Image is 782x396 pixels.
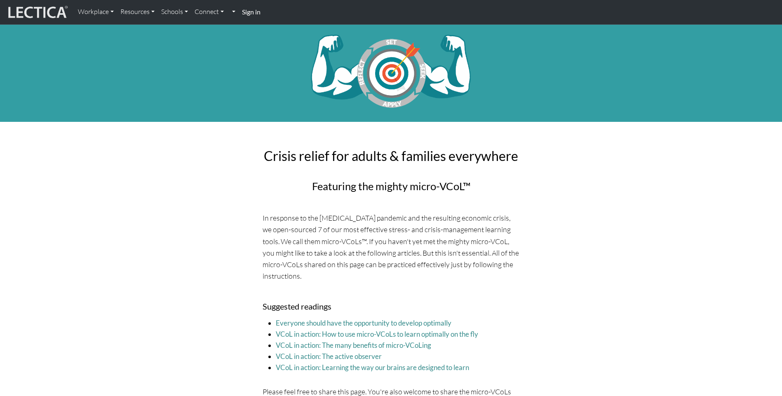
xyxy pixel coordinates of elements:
[242,8,261,16] strong: Sign in
[276,330,478,338] a: VCoL in action: How to use micro-VCoLs to learn optimally on the fly
[263,212,520,282] p: In response to the [MEDICAL_DATA] pandemic and the resulting economic crisis, we open-sourced 7 o...
[276,363,469,372] a: VCoL in action: Learning the way our brains are designed to learn
[239,3,264,21] a: Sign in
[75,3,117,21] a: Workplace
[276,319,451,327] a: Everyone should have the opportunity to develop optimally
[117,3,158,21] a: Resources
[191,3,227,21] a: Connect
[276,352,382,361] a: VCoL in action: The active observer
[158,3,191,21] a: Schools
[263,148,520,164] h2: Crisis relief for adults & families everywhere
[263,301,520,311] h5: Suggested readings
[309,33,474,111] img: vcol-cycle-target-arrow-banner-mighty-white.png
[276,341,431,349] a: VCoL in action: The many benefits of micro-VCoLing
[6,5,68,20] img: lecticalive
[263,180,520,193] h3: Featuring the mighty micro-VCoL™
